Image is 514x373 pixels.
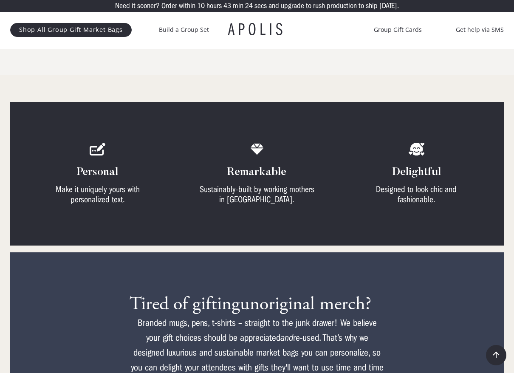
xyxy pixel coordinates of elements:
[159,25,209,35] a: Build a Group Set
[356,184,476,205] div: Designed to look chic and fashionable.
[77,166,118,179] h4: Personal
[227,166,286,179] h4: Remarkable
[115,2,195,10] p: Need it sooner? Order within
[228,21,286,38] a: APOLIS
[392,166,441,179] h4: Delightful
[233,2,243,10] p: min
[240,292,371,316] span: unoriginal merch?
[280,332,293,343] em: and
[374,25,422,35] a: Group Gift Cards
[197,184,317,205] div: Sustainably-built by working mothers in [GEOGRAPHIC_DATA].
[245,2,253,10] p: 24
[456,25,504,35] a: Get help via SMS
[130,293,384,316] h3: Tired of gifting
[197,2,205,10] p: 10
[206,2,222,10] p: hours
[254,2,267,10] p: secs
[38,184,158,205] div: Make it uniquely yours with personalized text.
[268,2,399,10] p: and upgrade to rush production to ship [DATE].
[223,2,231,10] p: 43
[10,23,132,37] a: Shop All Group Gift Market Bags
